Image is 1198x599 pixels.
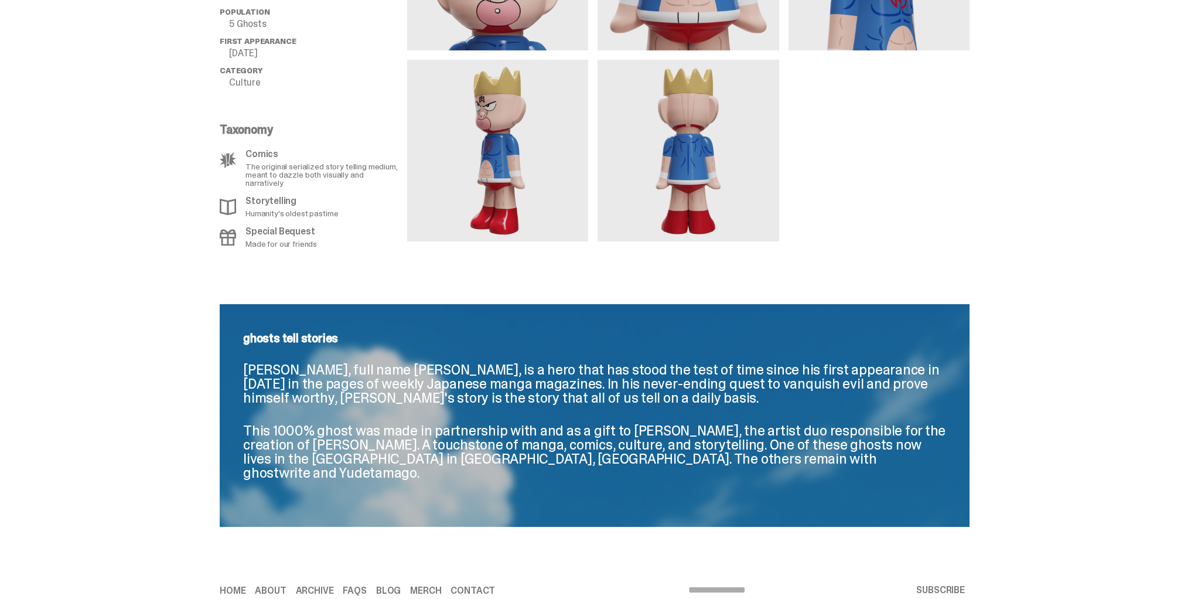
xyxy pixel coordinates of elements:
[410,586,441,595] a: Merch
[220,36,296,46] span: First Appearance
[243,332,946,344] p: ghosts tell stories
[220,586,245,595] a: Home
[245,209,339,217] p: Humanity's oldest pastime
[245,162,400,187] p: The original serialized story telling medium, meant to dazzle both visually and narratively
[296,586,334,595] a: Archive
[407,60,588,241] img: media gallery image
[343,586,366,595] a: FAQs
[243,424,946,480] p: This 1000% ghost was made in partnership with and as a gift to [PERSON_NAME], the artist duo resp...
[243,363,946,405] p: [PERSON_NAME], full name [PERSON_NAME], is a hero that has stood the test of time since his first...
[245,227,317,236] p: Special Bequest
[245,196,339,206] p: Storytelling
[229,49,407,58] p: [DATE]
[245,240,317,248] p: Made for our friends
[450,586,495,595] a: Contact
[255,586,286,595] a: About
[229,78,407,87] p: Culture
[598,60,779,241] img: media gallery image
[229,19,407,29] p: 5 Ghosts
[376,586,401,595] a: Blog
[220,66,262,76] span: Category
[245,149,400,159] p: Comics
[220,124,400,135] p: Taxonomy
[220,7,269,17] span: Population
